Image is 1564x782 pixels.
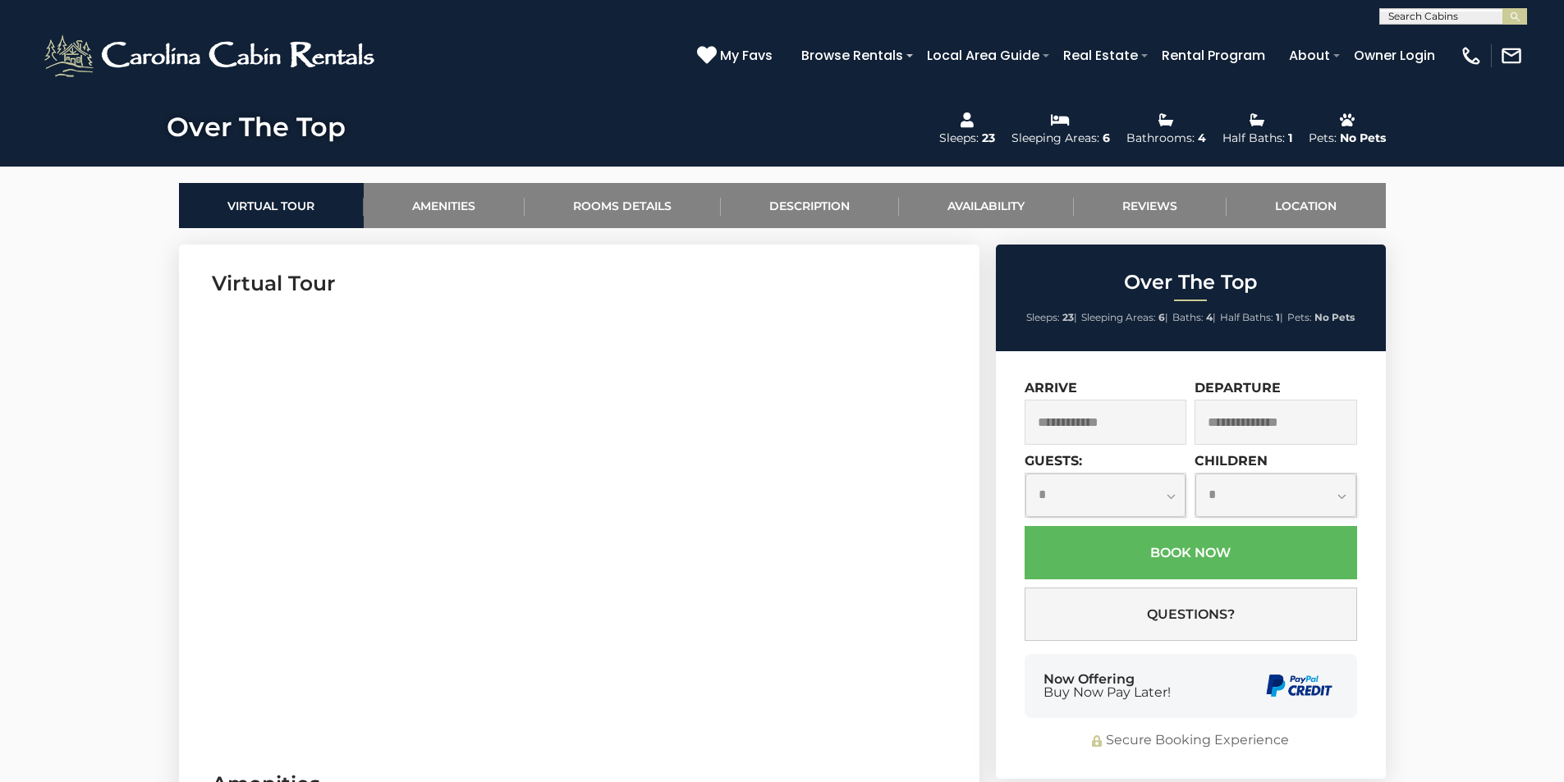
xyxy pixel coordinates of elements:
strong: 23 [1062,311,1074,323]
a: Amenities [364,183,525,228]
a: Local Area Guide [919,41,1048,70]
span: Baths: [1172,311,1204,323]
a: Availability [899,183,1074,228]
a: Description [721,183,899,228]
li: | [1081,307,1168,328]
div: Now Offering [1043,673,1171,699]
img: mail-regular-white.png [1500,44,1523,67]
label: Children [1195,453,1268,469]
a: Rental Program [1154,41,1273,70]
label: Arrive [1025,380,1077,396]
h3: Virtual Tour [212,269,947,298]
a: Reviews [1074,183,1227,228]
button: Questions? [1025,588,1357,641]
span: Sleeping Areas: [1081,311,1156,323]
a: Real Estate [1055,41,1146,70]
label: Departure [1195,380,1281,396]
img: phone-regular-white.png [1460,44,1483,67]
strong: 4 [1206,311,1213,323]
span: Half Baths: [1220,311,1273,323]
a: Rooms Details [525,183,721,228]
span: My Favs [720,45,773,66]
a: My Favs [697,45,777,66]
strong: 6 [1158,311,1165,323]
li: | [1172,307,1216,328]
span: Buy Now Pay Later! [1043,686,1171,699]
div: Secure Booking Experience [1025,731,1357,750]
button: Book Now [1025,526,1357,579]
li: | [1220,307,1283,328]
h2: Over The Top [1000,272,1382,293]
li: | [1026,307,1077,328]
a: Browse Rentals [793,41,911,70]
strong: 1 [1276,311,1280,323]
a: Virtual Tour [179,183,364,228]
span: Pets: [1287,311,1312,323]
a: Location [1227,183,1386,228]
a: Owner Login [1346,41,1443,70]
label: Guests: [1025,453,1082,469]
strong: No Pets [1314,311,1355,323]
a: About [1281,41,1338,70]
span: Sleeps: [1026,311,1060,323]
img: White-1-2.png [41,31,382,80]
